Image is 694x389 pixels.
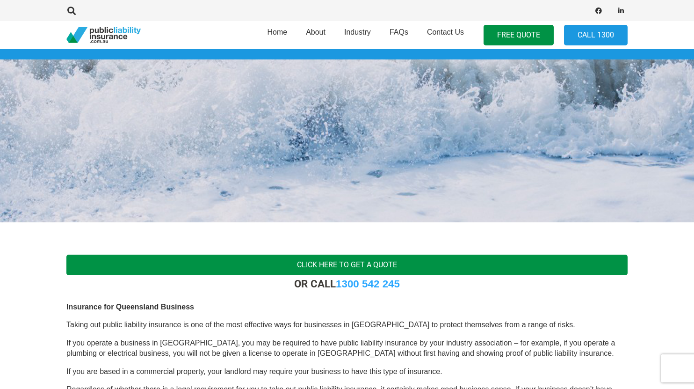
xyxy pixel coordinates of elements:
a: LinkedIn [614,4,628,17]
span: About [306,28,325,36]
a: FAQs [380,18,418,52]
a: Click here to get a quote [66,255,628,276]
span: Industry [344,28,371,36]
span: FAQs [390,28,408,36]
a: Call 1300 [564,25,628,46]
a: About [296,18,335,52]
a: Search [62,7,81,15]
a: Home [258,18,296,52]
p: Taking out public liability insurance is one of the most effective ways for businesses in [GEOGRA... [66,320,628,330]
a: pli_logotransparent [66,27,141,44]
span: Contact Us [427,28,464,36]
strong: OR CALL [294,278,400,290]
p: If you are based in a commercial property, your landlord may require your business to have this t... [66,367,628,377]
a: Facebook [592,4,605,17]
a: FREE QUOTE [484,25,554,46]
p: If you operate a business in [GEOGRAPHIC_DATA], you may be required to have public liability insu... [66,338,628,359]
a: Industry [335,18,380,52]
span: Home [267,28,287,36]
a: Contact Us [418,18,473,52]
b: Insurance for Queensland Business [66,303,194,311]
a: 1300 542 245 [336,278,400,290]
